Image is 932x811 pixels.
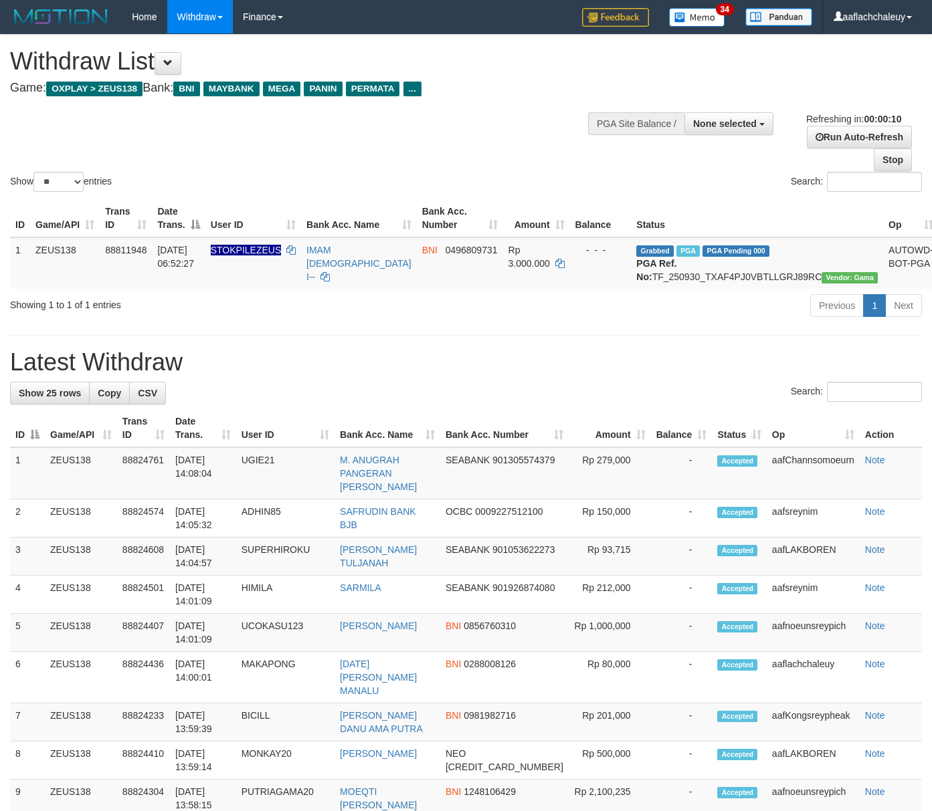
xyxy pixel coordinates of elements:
[301,199,417,237] th: Bank Acc. Name: activate to sort column ascending
[464,659,516,669] span: Copy 0288008126 to clipboard
[30,199,100,237] th: Game/API: activate to sort column ascending
[45,703,117,741] td: ZEUS138
[651,576,713,614] td: -
[117,741,170,780] td: 88824410
[340,748,417,759] a: [PERSON_NAME]
[767,741,860,780] td: aafLAKBOREN
[446,762,563,772] span: Copy 5859459181258384 to clipboard
[631,199,883,237] th: Status
[10,652,45,703] td: 6
[745,8,812,26] img: panduan.png
[717,545,757,556] span: Accepted
[304,82,342,96] span: PANIN
[684,112,773,135] button: None selected
[117,652,170,703] td: 88824436
[810,294,864,317] a: Previous
[10,82,608,95] h4: Game: Bank:
[30,237,100,289] td: ZEUS138
[117,614,170,652] td: 88824407
[569,499,651,538] td: Rp 150,000
[10,576,45,614] td: 4
[446,544,490,555] span: SEABANK
[129,382,166,404] a: CSV
[10,409,45,447] th: ID: activate to sort column descending
[340,455,417,492] a: M. ANUGRAH PANGERAN [PERSON_NAME]
[117,576,170,614] td: 88824501
[703,245,769,257] span: PGA Pending
[569,447,651,499] td: Rp 279,000
[10,237,30,289] td: 1
[717,787,757,798] span: Accepted
[170,652,236,703] td: [DATE] 14:00:01
[806,114,901,124] span: Refreshing in:
[203,82,260,96] span: MAYBANK
[865,710,885,721] a: Note
[651,409,713,447] th: Balance: activate to sort column ascending
[45,741,117,780] td: ZEUS138
[10,199,30,237] th: ID
[19,388,81,398] span: Show 25 rows
[10,741,45,780] td: 8
[335,409,440,447] th: Bank Acc. Name: activate to sort column ascending
[422,245,438,255] span: BNI
[446,748,466,759] span: NEO
[570,199,632,237] th: Balance
[569,538,651,576] td: Rp 93,715
[767,538,860,576] td: aafLAKBOREN
[446,582,490,593] span: SEABANK
[651,538,713,576] td: -
[791,172,922,192] label: Search:
[236,614,335,652] td: UCOKASU123
[403,82,422,96] span: ...
[575,243,626,257] div: - - -
[712,409,766,447] th: Status: activate to sort column ascending
[117,538,170,576] td: 88824608
[10,293,378,312] div: Showing 1 to 1 of 1 entries
[98,388,121,398] span: Copy
[10,538,45,576] td: 3
[717,507,757,518] span: Accepted
[865,620,885,631] a: Note
[767,409,860,447] th: Op: activate to sort column ascending
[10,447,45,499] td: 1
[569,741,651,780] td: Rp 500,000
[865,582,885,593] a: Note
[827,382,922,402] input: Search:
[45,409,117,447] th: Game/API: activate to sort column ascending
[717,455,757,467] span: Accepted
[340,582,381,593] a: SARMILA
[807,126,912,148] a: Run Auto-Refresh
[346,82,400,96] span: PERMATA
[236,576,335,614] td: HIMILA
[767,576,860,614] td: aafsreynim
[417,199,503,237] th: Bank Acc. Number: activate to sort column ascending
[45,447,117,499] td: ZEUS138
[236,741,335,780] td: MONKAY20
[717,749,757,760] span: Accepted
[440,409,569,447] th: Bank Acc. Number: activate to sort column ascending
[822,272,878,283] span: Vendor URL: https://trx31.1velocity.biz
[340,544,417,568] a: [PERSON_NAME] TULJANAH
[865,748,885,759] a: Note
[492,582,555,593] span: Copy 901926874080 to clipboard
[582,8,649,27] img: Feedback.jpg
[475,506,543,517] span: Copy 0009227512100 to clipboard
[33,172,84,192] select: Showentries
[885,294,922,317] a: Next
[864,114,901,124] strong: 00:00:10
[717,711,757,722] span: Accepted
[588,112,684,135] div: PGA Site Balance /
[105,245,147,255] span: 88811948
[569,576,651,614] td: Rp 212,000
[236,703,335,741] td: BICILL
[340,506,416,530] a: SAFRUDIN BANK BJB
[340,786,417,810] a: MOEQTI [PERSON_NAME]
[10,382,90,404] a: Show 25 rows
[767,447,860,499] td: aafChannsomoeurn
[446,455,490,465] span: SEABANK
[464,710,516,721] span: Copy 0981982716 to clipboard
[340,710,423,734] a: [PERSON_NAME] DANU AMA PUTRA
[236,538,335,576] td: SUPERHIROKU
[636,245,674,257] span: Grabbed
[492,455,555,465] span: Copy 901305574379 to clipboard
